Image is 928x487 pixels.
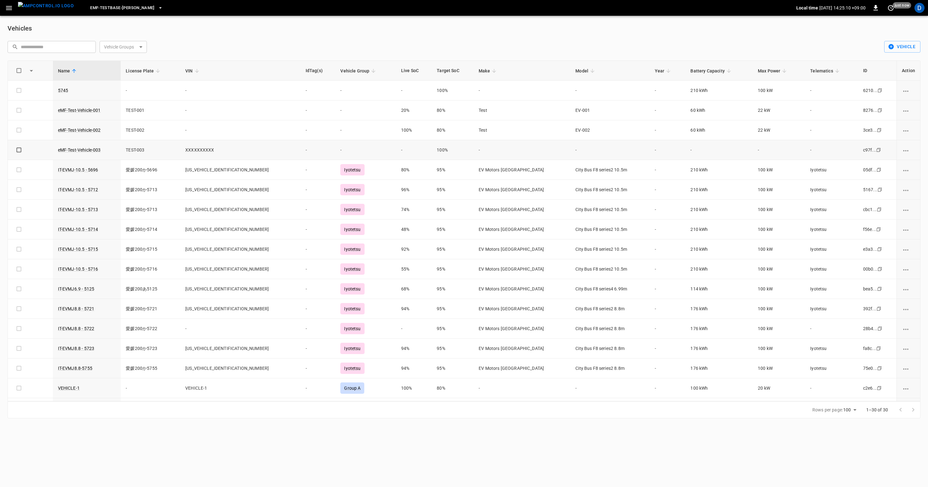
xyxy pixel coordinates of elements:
div: copy [877,365,883,372]
td: Test [474,120,570,140]
td: - [650,299,686,319]
td: 22 kW [753,120,805,140]
td: 95% [432,239,474,259]
td: - [650,398,686,418]
td: City Bus F8 series2 10.5m [570,200,649,220]
td: 愛媛200か5716 [121,259,180,279]
a: eMF-Test-Vehicle-003 [58,147,101,152]
td: [US_VEHICLE_IDENTIFICATION_NUMBER] [180,279,301,299]
td: 100 kW [753,81,805,100]
div: Iyotetsu [340,343,364,354]
p: 1–30 of 30 [866,407,888,413]
td: [US_VEHICLE_IDENTIFICATION_NUMBER] [180,259,301,279]
td: 愛媛200か5714 [121,220,180,239]
td: 176 kWh [685,358,753,378]
td: - [335,120,396,140]
td: - [180,319,301,339]
td: 95% [432,319,474,339]
td: - [650,100,686,120]
div: copy [877,285,883,292]
td: 100 kW [753,239,805,259]
div: cbc1... [863,206,877,213]
td: 176 kWh [685,319,753,339]
td: - [650,160,686,180]
td: [US_VEHICLE_IDENTIFICATION_NUMBER] [180,220,301,239]
div: copy [876,127,883,134]
td: 74% [396,200,432,220]
td: - [180,100,301,120]
td: Iyotetsu [805,160,858,180]
td: - [474,81,570,100]
a: IT-EVMJ-10.5 - 5696 [58,167,98,172]
div: Iyotetsu [340,224,364,235]
p: Rows per page: [812,407,843,413]
td: Iyotetsu [805,339,858,358]
div: Iyotetsu [340,243,364,255]
td: 愛媛200か5713 [121,180,180,200]
td: 愛媛200か5715 [121,239,180,259]
td: - [335,100,396,120]
td: - [335,140,396,160]
div: 8276... [863,107,877,113]
th: Target SoC [432,61,474,81]
a: IT-EVMJ-10.5 - 5715 [58,247,98,252]
div: vehicle options [902,147,915,153]
td: 80% [432,378,474,398]
td: [US_VEHICLE_IDENTIFICATION_NUMBER] [180,180,301,200]
div: Iyotetsu [340,323,364,334]
td: - [570,378,649,398]
span: - [306,88,307,93]
td: 176 kWh [685,339,753,358]
td: City Bus F8 series2 8.8m [570,358,649,378]
td: - [805,120,858,140]
td: City Bus F8 series4 6.99m [570,279,649,299]
td: 95% [432,180,474,200]
td: EV Motors [GEOGRAPHIC_DATA] [474,160,570,180]
td: Iyotetsu [805,259,858,279]
td: - [805,100,858,120]
div: vehicle options [902,167,915,173]
td: - [650,358,686,378]
td: EV Motors [GEOGRAPHIC_DATA] [474,220,570,239]
td: EV-001 [570,100,649,120]
td: XXXXXXXXXX [180,140,301,160]
td: - [805,398,858,418]
span: Model [575,67,597,75]
span: eMF-Testbase-[PERSON_NAME] [90,4,155,12]
td: VEHICLE-10 [180,398,301,418]
div: copy [876,385,883,392]
td: 48% [396,220,432,239]
td: - [121,378,180,398]
td: - [650,140,686,160]
span: License Plate [126,67,162,75]
td: - [650,120,686,140]
td: 100 kW [753,220,805,239]
td: - [650,220,686,239]
td: [US_VEHICLE_IDENTIFICATION_NUMBER] [180,160,301,180]
td: City Bus F8 series2 10.5m [570,220,649,239]
p: Local time [796,5,818,11]
a: IT-EVMJ-10.5 - 5713 [58,207,98,212]
div: Iyotetsu [340,283,364,295]
td: 100% [432,140,474,160]
td: 114 kWh [685,279,753,299]
td: 94% [396,358,432,378]
span: - [306,108,307,113]
span: - [306,306,307,311]
td: City Bus F8 series2 10.5m [570,239,649,259]
td: - [650,378,686,398]
th: Live SoC [396,61,432,81]
td: - [805,319,858,339]
td: 60 kWh [685,100,753,120]
td: EV Motors [GEOGRAPHIC_DATA] [474,299,570,319]
div: 00b0... [863,266,877,272]
img: ampcontrol.io logo [18,2,74,10]
td: - [121,398,180,418]
div: vehicle options [902,345,915,352]
td: 95% [432,358,474,378]
span: Telematics [810,67,841,75]
td: 22 kW [753,100,805,120]
span: - [306,147,307,152]
span: - [306,326,307,331]
td: 210 kWh [685,81,753,100]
